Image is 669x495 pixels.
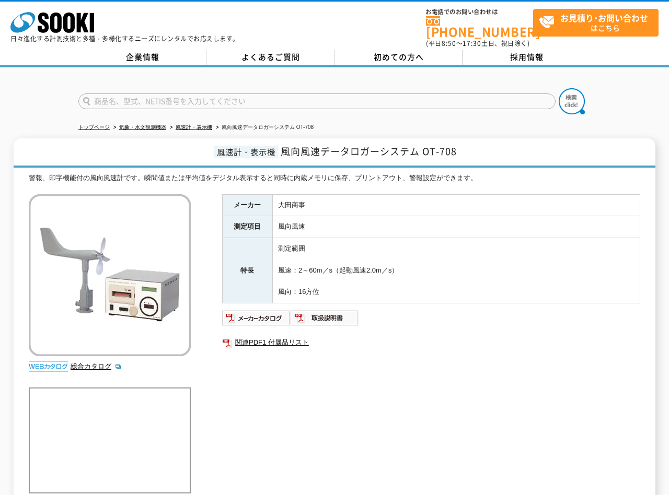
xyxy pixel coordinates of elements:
[222,316,291,324] a: メーカーカタログ
[272,216,640,238] td: 風向風速
[29,361,68,372] img: webカタログ
[442,39,456,48] span: 8:50
[119,124,166,130] a: 気象・水文観測機器
[206,50,334,65] a: よくあるご質問
[29,194,191,356] img: 風向風速データロガーシステム OT-708
[463,50,591,65] a: 採用情報
[176,124,212,130] a: 風速計・表示機
[463,39,481,48] span: 17:30
[334,50,463,65] a: 初めての方へ
[71,362,122,370] a: 総合カタログ
[426,39,529,48] span: (平日 ～ 土日、祝日除く)
[559,88,585,114] img: btn_search.png
[426,16,533,38] a: [PHONE_NUMBER]
[29,173,640,184] div: 警報、印字機能付の風向風速計です。瞬間値または平均値をデジタル表示すると同時に内蔵メモリに保存、プリントアウト、警報設定ができます。
[78,50,206,65] a: 企業情報
[222,310,291,326] img: メーカーカタログ
[10,36,239,42] p: 日々進化する計測技術と多種・多様化するニーズにレンタルでお応えします。
[78,124,110,130] a: トップページ
[222,238,272,303] th: 特長
[560,11,648,24] strong: お見積り･お問い合わせ
[374,51,424,63] span: 初めての方へ
[291,316,359,324] a: 取扱説明書
[539,9,658,36] span: はこちら
[214,122,314,133] li: 風向風速データロガーシステム OT-708
[426,9,533,15] span: お電話でのお問い合わせは
[222,216,272,238] th: 測定項目
[222,194,272,216] th: メーカー
[222,336,640,349] a: 関連PDF1 付属品リスト
[78,93,556,109] input: 商品名、型式、NETIS番号を入力してください
[533,9,659,37] a: お見積り･お問い合わせはこちら
[272,194,640,216] td: 大田商事
[281,144,457,158] span: 風向風速データロガーシステム OT-708
[272,238,640,303] td: 測定範囲 風速：2～60m／s（起動風速2.0m／s） 風向：16方位
[214,146,278,158] span: 風速計・表示機
[291,310,359,326] img: 取扱説明書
